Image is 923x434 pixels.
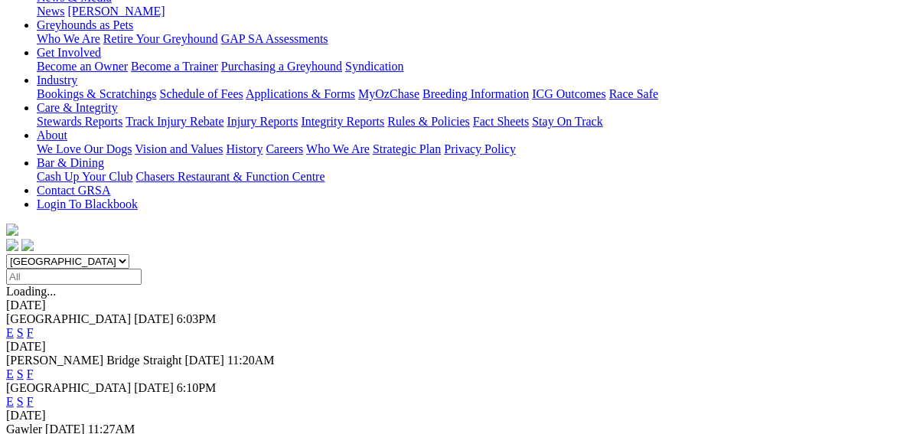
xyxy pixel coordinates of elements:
a: Get Involved [37,46,101,59]
a: S [17,326,24,339]
a: Race Safe [608,87,657,100]
a: Breeding Information [422,87,529,100]
img: twitter.svg [21,239,34,251]
a: Care & Integrity [37,101,118,114]
a: Purchasing a Greyhound [221,60,342,73]
span: Loading... [6,285,56,298]
a: Injury Reports [227,115,298,128]
a: ICG Outcomes [532,87,605,100]
a: Become an Owner [37,60,128,73]
a: Syndication [345,60,403,73]
div: Industry [37,87,917,101]
a: F [27,326,34,339]
a: Schedule of Fees [159,87,243,100]
a: Strategic Plan [373,142,441,155]
a: Integrity Reports [301,115,384,128]
span: [DATE] [134,312,174,325]
span: 6:10PM [177,381,217,394]
a: History [226,142,263,155]
a: Rules & Policies [387,115,470,128]
a: About [37,129,67,142]
span: [GEOGRAPHIC_DATA] [6,312,131,325]
a: Greyhounds as Pets [37,18,133,31]
a: Bookings & Scratchings [37,87,156,100]
a: Stewards Reports [37,115,122,128]
a: Who We Are [37,32,100,45]
a: E [6,367,14,380]
a: News [37,5,64,18]
a: F [27,367,34,380]
a: Login To Blackbook [37,197,138,210]
a: S [17,395,24,408]
div: [DATE] [6,409,917,423]
a: Privacy Policy [444,142,516,155]
div: [DATE] [6,340,917,354]
div: About [37,142,917,156]
a: Who We Are [306,142,370,155]
span: 11:20AM [227,354,275,367]
span: [PERSON_NAME] Bridge Straight [6,354,181,367]
a: Careers [266,142,303,155]
a: E [6,326,14,339]
a: Industry [37,73,77,86]
a: Become a Trainer [131,60,218,73]
div: News & Media [37,5,917,18]
a: E [6,395,14,408]
a: Applications & Forms [246,87,355,100]
div: Bar & Dining [37,170,917,184]
a: Vision and Values [135,142,223,155]
span: 6:03PM [177,312,217,325]
span: [DATE] [134,381,174,394]
div: Get Involved [37,60,917,73]
a: F [27,395,34,408]
a: Stay On Track [532,115,602,128]
a: S [17,367,24,380]
input: Select date [6,269,142,285]
span: [DATE] [184,354,224,367]
span: [GEOGRAPHIC_DATA] [6,381,131,394]
a: Bar & Dining [37,156,104,169]
a: Contact GRSA [37,184,110,197]
a: Chasers Restaurant & Function Centre [135,170,325,183]
a: MyOzChase [358,87,419,100]
img: logo-grsa-white.png [6,224,18,236]
a: Fact Sheets [473,115,529,128]
div: Care & Integrity [37,115,917,129]
a: GAP SA Assessments [221,32,328,45]
div: [DATE] [6,299,917,312]
a: We Love Our Dogs [37,142,132,155]
a: [PERSON_NAME] [67,5,165,18]
div: Greyhounds as Pets [37,32,917,46]
img: facebook.svg [6,239,18,251]
a: Track Injury Rebate [126,115,223,128]
a: Retire Your Greyhound [103,32,218,45]
a: Cash Up Your Club [37,170,132,183]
